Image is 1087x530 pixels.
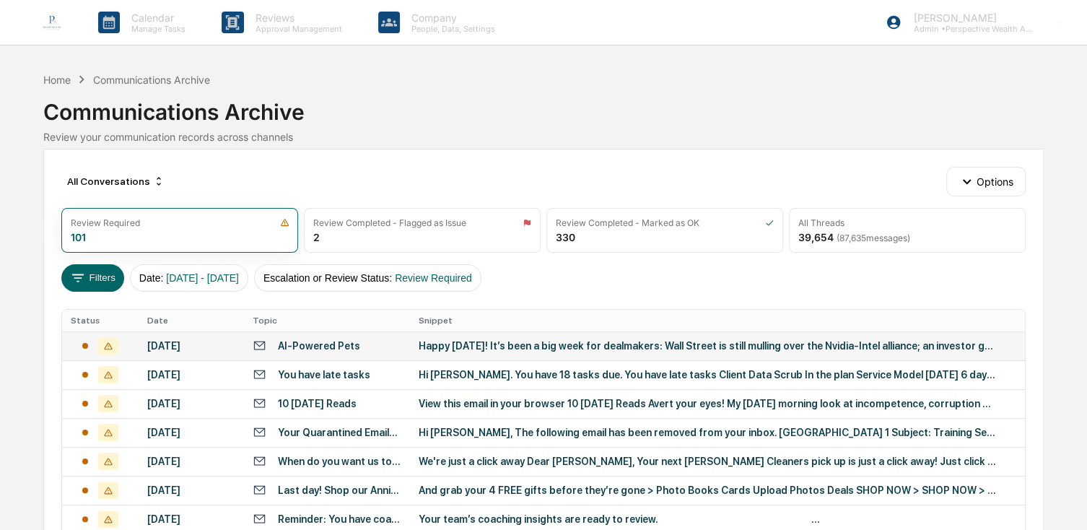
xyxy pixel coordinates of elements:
[120,24,193,34] p: Manage Tasks
[946,167,1025,196] button: Options
[71,217,140,228] div: Review Required
[244,12,349,24] p: Reviews
[278,340,360,352] div: AI-Powered Pets
[419,398,996,409] div: View this email in your browser 10 [DATE] Reads Avert your eyes! My [DATE] morning look at incomp...
[93,74,210,86] div: Communications Archive
[147,369,236,381] div: [DATE]
[395,272,472,284] span: Review Required
[278,456,401,467] div: When do you want us to stop by, [PERSON_NAME]?
[278,513,401,525] div: Reminder: You have coaching insights that needs review
[419,369,996,381] div: Hi [PERSON_NAME]. You have 18 tasks due. You have late tasks Client Data Scrub In the plan Servic...
[765,218,774,227] img: icon
[147,398,236,409] div: [DATE]
[419,456,996,467] div: We're just a click away Dear [PERSON_NAME], Your next [PERSON_NAME] Cleaners pick up is just a cl...
[523,218,531,227] img: icon
[43,74,71,86] div: Home
[280,218,289,227] img: icon
[419,427,996,438] div: Hi [PERSON_NAME], The following email has been removed from your inbox. [GEOGRAPHIC_DATA] 1 Subje...
[902,12,1036,24] p: [PERSON_NAME]
[147,456,236,467] div: [DATE]
[419,340,996,352] div: Happy [DATE]! It’s been a big week for dealmakers: Wall Street is still mulling over the Nvidia-I...
[400,12,502,24] p: Company
[410,310,1025,331] th: Snippet
[798,217,844,228] div: All Threads
[130,264,248,292] button: Date:[DATE] - [DATE]
[244,310,410,331] th: Topic
[120,12,193,24] p: Calendar
[419,485,996,496] div: And grab your 4 FREE gifts before they’re gone > Photo Books Cards Upload Photos Deals SHOP NOW >...
[35,5,69,40] img: logo
[278,485,401,496] div: Last day! Shop our Anniversary Sale for 50% off qualified orders
[139,310,245,331] th: Date
[313,217,466,228] div: Review Completed - Flagged as Issue
[419,513,996,525] div: Your team’s coaching insights are ready to review. ‌ ‌ ‌ ‌ ‌ ‌ ‌ ‌ ‌ ‌ ‌ ‌ ‌ ‌ ‌ ‌ ‌ ‌ ‌ ‌ ‌ ‌ ‌ ...
[254,264,481,292] button: Escalation or Review Status:Review Required
[556,217,699,228] div: Review Completed - Marked as OK
[147,427,236,438] div: [DATE]
[147,340,236,352] div: [DATE]
[278,369,370,381] div: You have late tasks
[62,310,138,331] th: Status
[798,231,910,243] div: 39,654
[837,233,910,243] span: ( 87,635 messages)
[166,272,239,284] span: [DATE] - [DATE]
[147,513,236,525] div: [DATE]
[147,485,236,496] div: [DATE]
[278,427,401,438] div: Your Quarantined Emails Report
[400,24,502,34] p: People, Data, Settings
[278,398,357,409] div: 10 [DATE] Reads
[902,24,1036,34] p: Admin • Perspective Wealth Advisors
[313,231,320,243] div: 2
[61,264,124,292] button: Filters
[556,231,575,243] div: 330
[61,170,170,193] div: All Conversations
[71,231,86,243] div: 101
[43,131,1044,143] div: Review your communication records across channels
[244,24,349,34] p: Approval Management
[43,87,1044,125] div: Communications Archive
